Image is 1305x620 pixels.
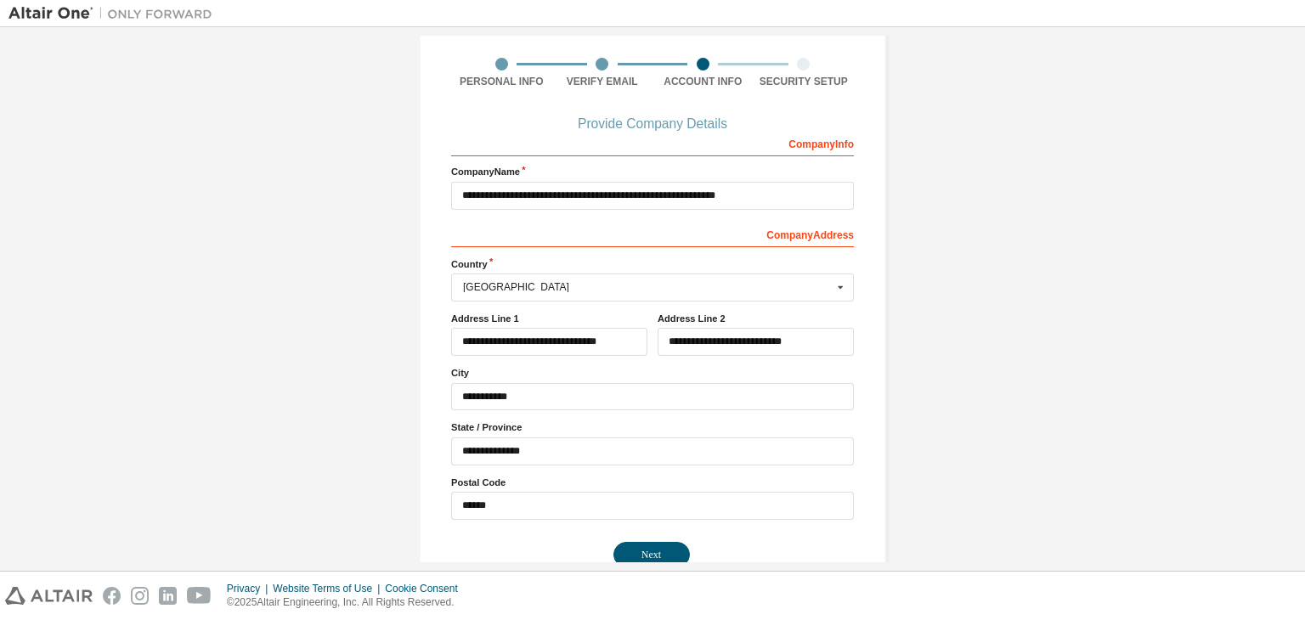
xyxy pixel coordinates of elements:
[5,587,93,605] img: altair_logo.svg
[451,119,854,129] div: Provide Company Details
[131,587,149,605] img: instagram.svg
[451,312,647,325] label: Address Line 1
[187,587,212,605] img: youtube.svg
[451,75,552,88] div: Personal Info
[451,165,854,178] label: Company Name
[227,595,468,610] p: © 2025 Altair Engineering, Inc. All Rights Reserved.
[451,220,854,247] div: Company Address
[552,75,653,88] div: Verify Email
[159,587,177,605] img: linkedin.svg
[227,582,273,595] div: Privacy
[273,582,385,595] div: Website Terms of Use
[8,5,221,22] img: Altair One
[451,366,854,380] label: City
[451,476,854,489] label: Postal Code
[451,420,854,434] label: State / Province
[451,257,854,271] label: Country
[103,587,121,605] img: facebook.svg
[754,75,855,88] div: Security Setup
[463,282,833,292] div: [GEOGRAPHIC_DATA]
[658,312,854,325] label: Address Line 2
[613,542,690,567] button: Next
[385,582,467,595] div: Cookie Consent
[451,129,854,156] div: Company Info
[652,75,754,88] div: Account Info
